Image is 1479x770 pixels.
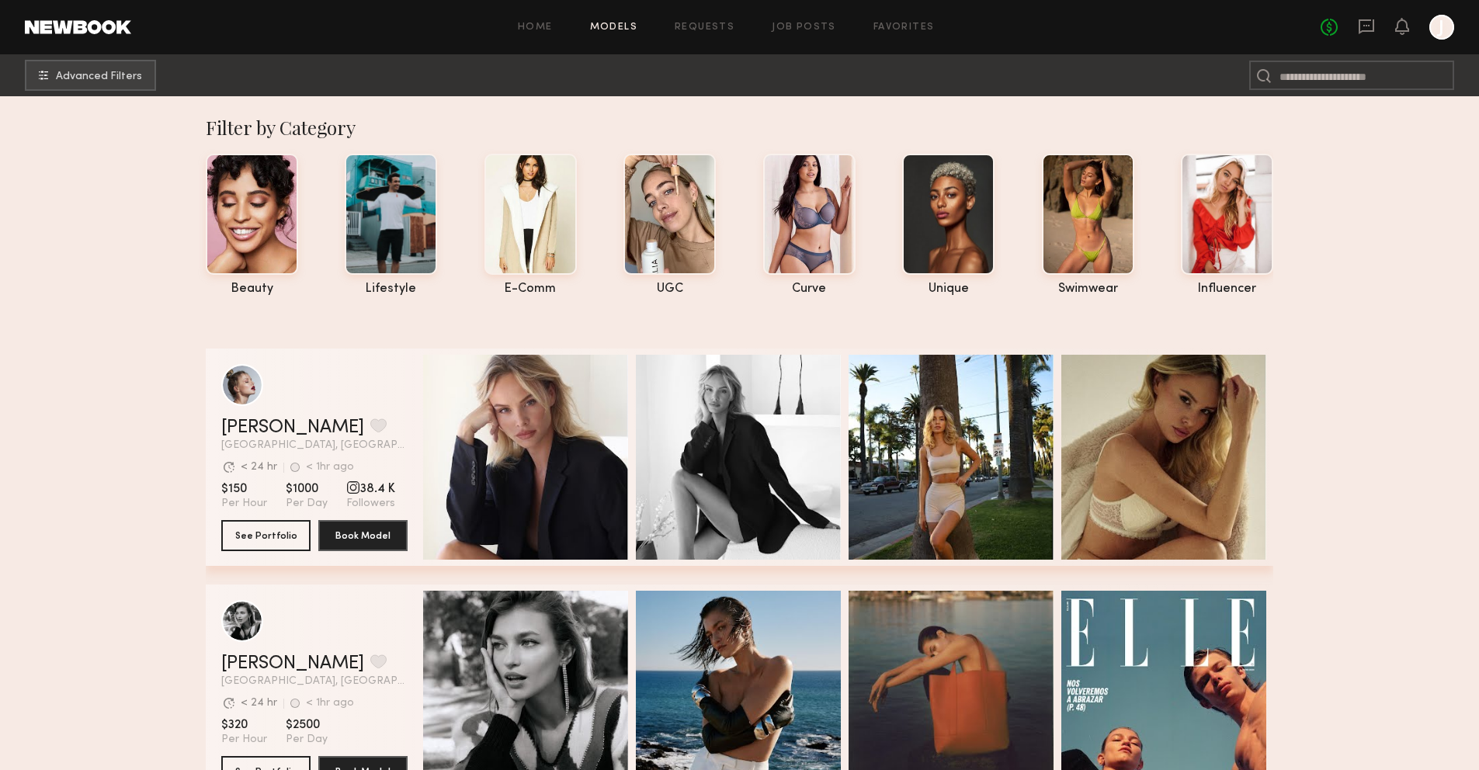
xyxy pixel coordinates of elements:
[241,462,277,473] div: < 24 hr
[623,283,716,296] div: UGC
[221,520,311,551] button: See Portfolio
[221,717,267,733] span: $320
[286,497,328,511] span: Per Day
[306,462,354,473] div: < 1hr ago
[206,115,1273,140] div: Filter by Category
[484,283,577,296] div: e-comm
[221,418,364,437] a: [PERSON_NAME]
[221,481,267,497] span: $150
[1429,15,1454,40] a: J
[306,698,354,709] div: < 1hr ago
[221,733,267,747] span: Per Hour
[772,23,836,33] a: Job Posts
[763,283,856,296] div: curve
[1042,283,1134,296] div: swimwear
[318,520,408,551] button: Book Model
[1181,283,1273,296] div: influencer
[346,481,395,497] span: 38.4 K
[56,71,142,82] span: Advanced Filters
[346,497,395,511] span: Followers
[286,717,328,733] span: $2500
[286,733,328,747] span: Per Day
[241,698,277,709] div: < 24 hr
[345,283,437,296] div: lifestyle
[518,23,553,33] a: Home
[221,497,267,511] span: Per Hour
[873,23,935,33] a: Favorites
[221,440,408,451] span: [GEOGRAPHIC_DATA], [GEOGRAPHIC_DATA]
[675,23,734,33] a: Requests
[221,654,364,673] a: [PERSON_NAME]
[25,60,156,91] button: Advanced Filters
[221,676,408,687] span: [GEOGRAPHIC_DATA], [GEOGRAPHIC_DATA]
[590,23,637,33] a: Models
[902,283,995,296] div: unique
[206,283,298,296] div: beauty
[286,481,328,497] span: $1000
